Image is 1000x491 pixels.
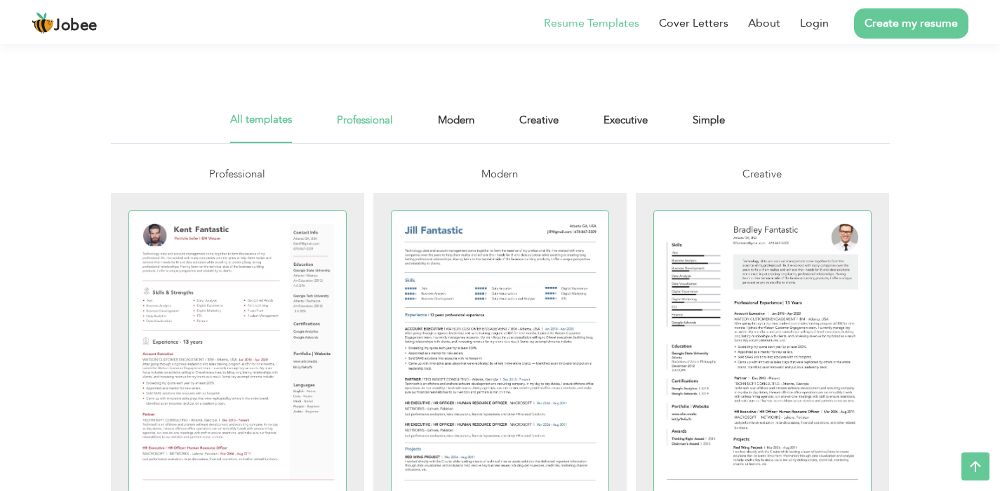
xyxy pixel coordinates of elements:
[32,12,98,34] a: Jobee
[54,18,98,34] span: Jobee
[693,112,725,143] a: Simple
[32,12,54,34] img: jobee.io
[748,15,780,32] a: About
[659,15,728,32] a: Cover Letters
[209,167,265,181] span: Professional
[337,112,393,143] a: Professional
[800,15,829,32] a: Login
[742,167,782,181] span: Creative
[438,112,474,143] a: Modern
[230,112,292,143] a: All templates
[854,8,968,39] a: Create my resume
[519,112,559,143] a: Creative
[544,15,639,32] a: Resume Templates
[481,167,518,181] span: Modern
[604,112,648,143] a: Executive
